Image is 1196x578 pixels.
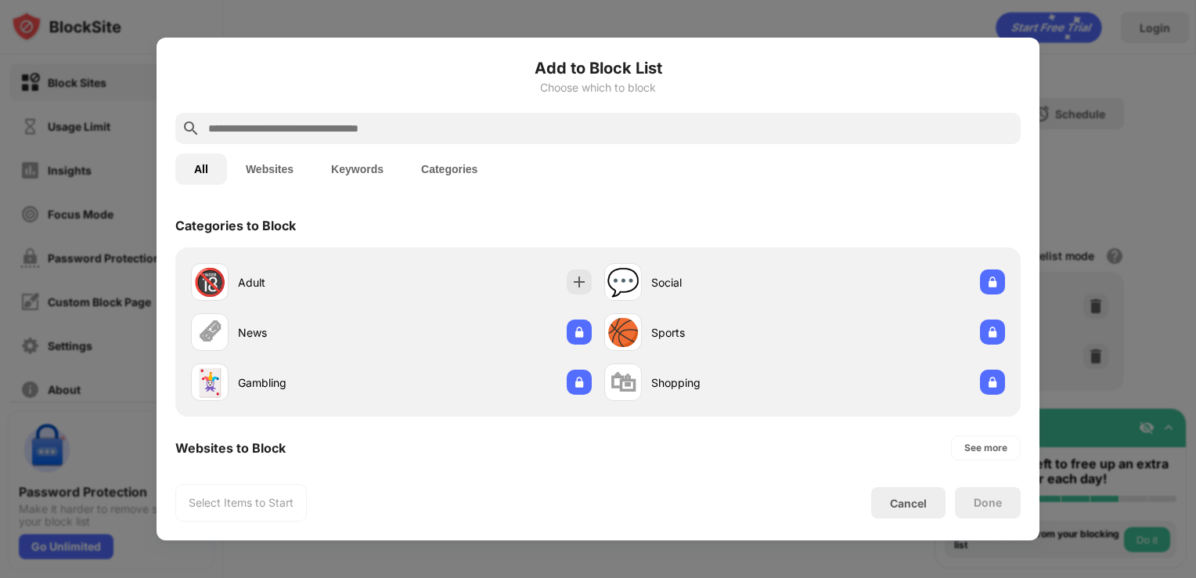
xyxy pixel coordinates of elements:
[607,316,639,349] div: 🏀
[974,497,1002,509] div: Done
[175,440,286,456] div: Websites to Block
[238,324,391,341] div: News
[651,274,805,291] div: Social
[193,266,226,298] div: 🔞
[607,266,639,298] div: 💬
[196,316,223,349] div: 🗞
[651,374,805,391] div: Shopping
[227,154,312,185] button: Websites
[175,56,1021,80] h6: Add to Block List
[402,154,496,185] button: Categories
[964,440,1007,456] div: See more
[610,367,636,399] div: 🛍
[175,81,1021,94] div: Choose which to block
[238,374,391,391] div: Gambling
[651,324,805,341] div: Sports
[890,497,927,510] div: Cancel
[175,154,227,185] button: All
[238,274,391,291] div: Adult
[193,367,226,399] div: 🃏
[189,495,294,511] div: Select Items to Start
[175,218,296,233] div: Categories to Block
[312,154,402,185] button: Keywords
[182,119,200,138] img: search.svg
